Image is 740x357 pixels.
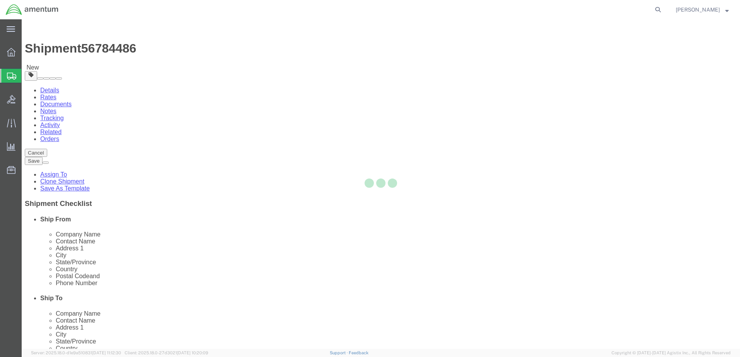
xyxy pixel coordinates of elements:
[675,5,729,14] button: [PERSON_NAME]
[676,5,720,14] span: Danny Roman
[177,350,208,355] span: [DATE] 10:20:09
[349,350,368,355] a: Feedback
[31,350,121,355] span: Server: 2025.18.0-d1e9a510831
[612,350,731,356] span: Copyright © [DATE]-[DATE] Agistix Inc., All Rights Reserved
[125,350,208,355] span: Client: 2025.18.0-27d3021
[5,4,59,15] img: logo
[330,350,349,355] a: Support
[92,350,121,355] span: [DATE] 11:12:30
